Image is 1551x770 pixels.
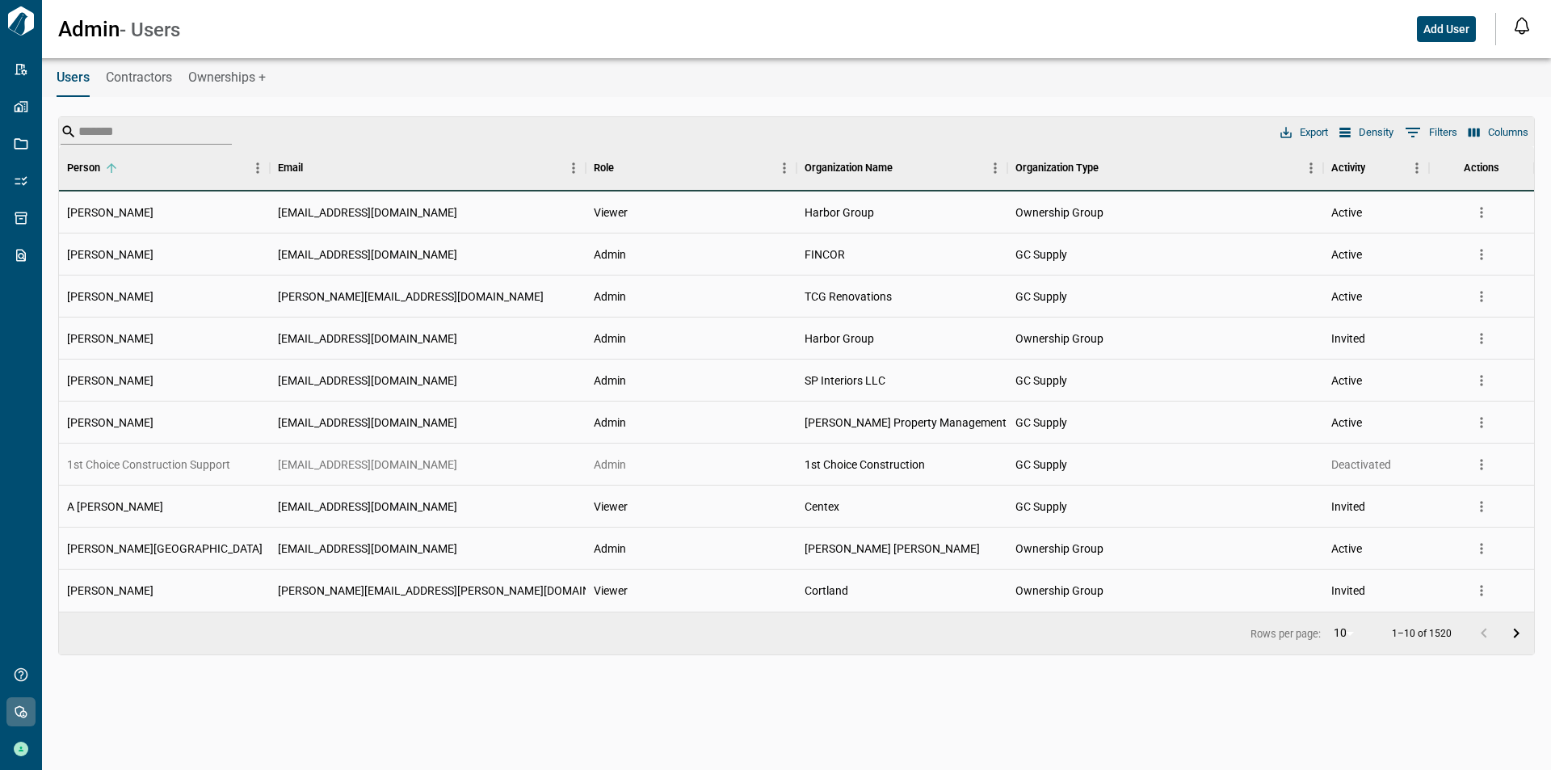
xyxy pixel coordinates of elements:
[58,17,120,41] span: Admin
[1509,13,1535,39] button: Open notification feed
[561,156,586,180] button: Menu
[594,541,626,557] span: Admin
[1323,145,1428,191] div: Activity
[1276,122,1332,143] button: Export
[586,145,797,191] div: Role
[67,288,153,305] span: [PERSON_NAME]
[594,204,628,221] span: Viewer
[1469,368,1494,393] button: more
[120,19,180,41] span: - Users
[594,246,626,263] span: Admin
[1331,145,1365,191] div: Activity
[67,541,263,557] span: [PERSON_NAME][GEOGRAPHIC_DATA]
[106,69,172,86] span: Contractors
[1469,452,1494,477] button: more
[278,204,457,221] span: [EMAIL_ADDRESS][DOMAIN_NAME]
[1331,204,1362,221] span: Active
[1469,326,1494,351] button: more
[1331,541,1362,557] span: Active
[805,145,893,191] div: Organization Name
[1465,122,1532,143] button: Select columns
[614,157,637,179] button: Sort
[1423,21,1469,37] span: Add User
[278,372,457,389] span: [EMAIL_ADDRESS][DOMAIN_NAME]
[893,157,915,179] button: Sort
[805,541,980,557] span: [PERSON_NAME] [PERSON_NAME]
[1015,145,1099,191] div: Organization Type
[805,246,845,263] span: FINCOR
[67,372,153,389] span: [PERSON_NAME]
[1469,579,1494,603] button: more
[1469,494,1494,519] button: more
[278,414,457,431] span: [EMAIL_ADDRESS][DOMAIN_NAME]
[303,157,326,179] button: Sort
[1015,499,1067,515] span: GC Supply
[1299,156,1323,180] button: Menu
[1405,156,1429,180] button: Menu
[594,499,628,515] span: Viewer
[1469,536,1494,561] button: more
[1331,583,1365,599] span: Invited
[1250,629,1321,639] p: Rows per page:
[1015,246,1067,263] span: GC Supply
[270,145,586,191] div: Email
[1401,120,1461,145] button: Show filters
[278,583,630,599] span: [PERSON_NAME][EMAIL_ADDRESS][PERSON_NAME][DOMAIN_NAME]
[1429,145,1534,191] div: Actions
[1500,617,1532,650] button: Go to next page
[805,457,925,473] span: 1st Choice Construction
[1015,330,1103,347] span: Ownership Group
[1327,621,1366,645] div: 10
[67,583,153,599] span: [PERSON_NAME]
[805,583,848,599] span: Cortland
[1331,457,1391,473] span: Deactivated
[1015,204,1103,221] span: Ownership Group
[1015,288,1067,305] span: GC Supply
[67,499,163,515] span: A [PERSON_NAME]
[1015,583,1103,599] span: Ownership Group
[594,330,626,347] span: Admin
[983,156,1007,180] button: Menu
[67,330,153,347] span: [PERSON_NAME]
[805,330,874,347] span: Harbor Group
[1417,16,1476,42] button: Add User
[1331,246,1362,263] span: Active
[67,246,153,263] span: [PERSON_NAME]
[57,69,90,86] span: Users
[1469,242,1494,267] button: more
[40,58,1551,97] div: base tabs
[797,145,1007,191] div: Organization Name
[1469,410,1494,435] button: more
[1015,372,1067,389] span: GC Supply
[1469,200,1494,225] button: more
[805,372,885,389] span: SP Interiors LLC
[594,583,628,599] span: Viewer
[100,157,123,179] button: Sort
[278,330,457,347] span: [EMAIL_ADDRESS][DOMAIN_NAME]
[1365,157,1388,179] button: Sort
[1099,157,1121,179] button: Sort
[594,145,614,191] div: Role
[1331,372,1362,389] span: Active
[1469,284,1494,309] button: more
[1331,330,1365,347] span: Invited
[1331,499,1365,515] span: Invited
[59,145,270,191] div: Person
[67,204,153,221] span: [PERSON_NAME]
[805,499,839,515] span: Centex
[1015,541,1103,557] span: Ownership Group
[805,414,1024,431] span: [PERSON_NAME] Property Management Inc
[278,541,457,557] span: [EMAIL_ADDRESS][DOMAIN_NAME]
[278,457,457,473] span: [EMAIL_ADDRESS][DOMAIN_NAME]
[67,145,100,191] div: Person
[278,145,303,191] div: Email
[1007,145,1323,191] div: Organization Type
[772,156,797,180] button: Menu
[594,414,626,431] span: Admin
[594,288,626,305] span: Admin
[1331,414,1362,431] span: Active
[61,119,232,146] div: Search
[1015,457,1067,473] span: GC Supply
[805,288,892,305] span: TCG Renovations
[1331,288,1362,305] span: Active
